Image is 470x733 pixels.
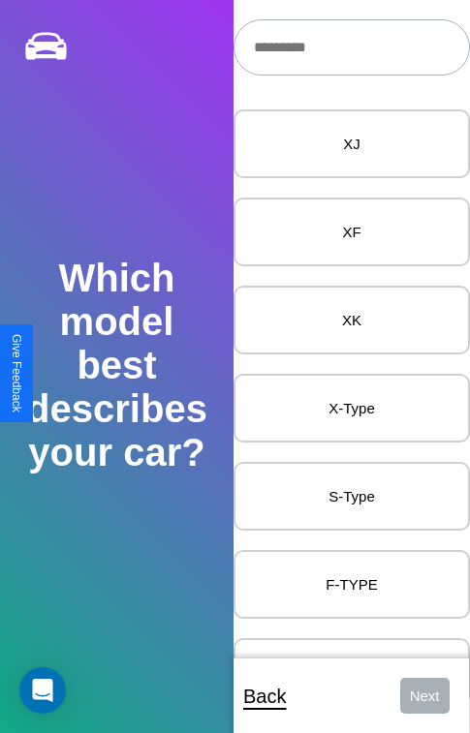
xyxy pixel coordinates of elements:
p: XF [255,219,449,245]
p: S-Type [255,483,449,509]
div: Give Feedback [10,334,23,412]
p: X-Type [255,395,449,421]
p: F-TYPE [255,571,449,597]
p: XK [255,307,449,333]
p: Back [243,679,286,714]
div: Open Intercom Messenger [19,667,66,714]
h2: Which model best describes your car? [23,257,210,474]
button: Next [400,678,450,714]
p: XJ [255,131,449,157]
